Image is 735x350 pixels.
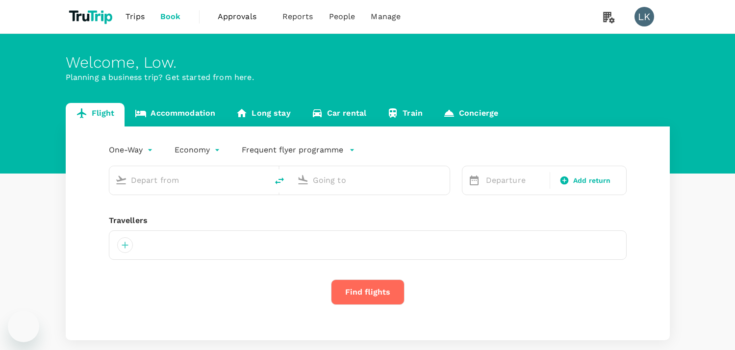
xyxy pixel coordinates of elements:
[175,142,222,158] div: Economy
[66,53,670,72] div: Welcome , Low .
[573,175,611,186] span: Add return
[371,11,401,23] span: Manage
[282,11,313,23] span: Reports
[242,144,343,156] p: Frequent flyer programme
[109,142,155,158] div: One-Way
[66,6,118,27] img: TruTrip logo
[331,279,405,305] button: Find flights
[226,103,301,126] a: Long stay
[8,311,39,342] iframe: Button to launch messaging window
[486,175,544,186] p: Departure
[313,173,429,188] input: Going to
[301,103,377,126] a: Car rental
[131,173,247,188] input: Depart from
[160,11,181,23] span: Book
[433,103,508,126] a: Concierge
[218,11,267,23] span: Approvals
[268,169,291,193] button: delete
[377,103,433,126] a: Train
[66,103,125,126] a: Flight
[126,11,145,23] span: Trips
[66,72,670,83] p: Planning a business trip? Get started from here.
[634,7,654,26] div: LK
[261,179,263,181] button: Open
[443,179,445,181] button: Open
[329,11,355,23] span: People
[242,144,355,156] button: Frequent flyer programme
[109,215,627,226] div: Travellers
[125,103,226,126] a: Accommodation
